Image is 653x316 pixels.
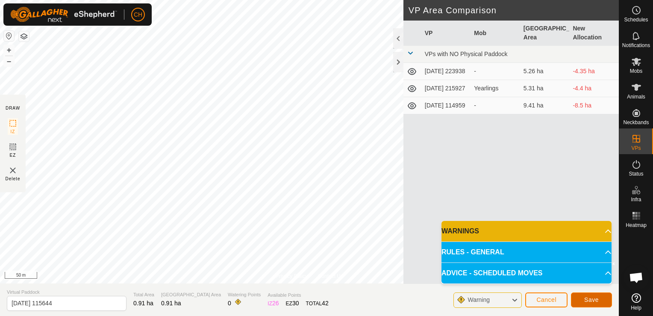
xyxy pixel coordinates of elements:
[292,300,299,307] span: 30
[474,84,517,93] div: Yearlings
[133,300,153,307] span: 0.91 ha
[4,45,14,55] button: +
[6,105,20,111] div: DRAW
[631,146,641,151] span: VPs
[11,128,15,135] span: IZ
[276,272,308,280] a: Privacy Policy
[228,300,231,307] span: 0
[624,17,648,22] span: Schedules
[441,242,612,262] p-accordion-header: RULES - GENERAL
[569,97,619,114] td: -8.5 ha
[520,21,570,46] th: [GEOGRAPHIC_DATA] Area
[468,296,490,303] span: Warning
[6,176,21,182] span: Delete
[421,63,471,80] td: [DATE] 223938
[624,265,649,290] div: Open chat
[520,63,570,80] td: 5.26 ha
[322,300,329,307] span: 42
[318,272,343,280] a: Contact Us
[441,226,479,236] span: WARNINGS
[228,291,261,298] span: Watering Points
[474,101,517,110] div: -
[520,97,570,114] td: 9.41 ha
[631,197,641,202] span: Infra
[584,296,599,303] span: Save
[8,165,18,176] img: VP
[471,21,520,46] th: Mob
[619,290,653,314] a: Help
[622,43,650,48] span: Notifications
[474,67,517,76] div: -
[161,291,221,298] span: [GEOGRAPHIC_DATA] Area
[623,120,649,125] span: Neckbands
[627,94,645,99] span: Animals
[421,80,471,97] td: [DATE] 215927
[161,300,181,307] span: 0.91 ha
[268,292,328,299] span: Available Points
[306,299,329,308] div: TOTAL
[536,296,556,303] span: Cancel
[631,305,641,310] span: Help
[441,221,612,241] p-accordion-header: WARNINGS
[425,51,508,57] span: VPs with NO Physical Paddock
[441,247,504,257] span: RULES - GENERAL
[4,31,14,41] button: Reset Map
[571,292,612,307] button: Save
[4,56,14,66] button: –
[268,299,279,308] div: IZ
[272,300,279,307] span: 26
[441,268,542,278] span: ADVICE - SCHEDULED MOVES
[525,292,568,307] button: Cancel
[421,97,471,114] td: [DATE] 114959
[569,63,619,80] td: -4.35 ha
[7,289,126,296] span: Virtual Paddock
[286,299,299,308] div: EZ
[10,152,16,158] span: EZ
[133,291,154,298] span: Total Area
[409,5,619,15] h2: VP Area Comparison
[421,21,471,46] th: VP
[10,7,117,22] img: Gallagher Logo
[19,31,29,42] button: Map Layers
[569,80,619,97] td: -4.4 ha
[520,80,570,97] td: 5.31 ha
[569,21,619,46] th: New Allocation
[626,223,647,228] span: Heatmap
[629,171,643,176] span: Status
[630,69,642,74] span: Mobs
[134,10,142,19] span: CH
[441,263,612,283] p-accordion-header: ADVICE - SCHEDULED MOVES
